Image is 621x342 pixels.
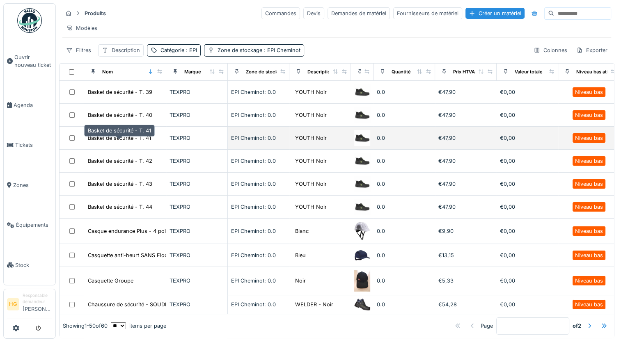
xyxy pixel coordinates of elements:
div: TEXPRO [170,180,224,188]
div: €13,15 [438,251,493,259]
div: 0.0 [377,111,432,119]
div: Niveau bas atteint ? [576,68,621,75]
div: TEXPRO [170,111,224,119]
img: Badge_color-CXgf-gQk.svg [17,8,42,33]
div: Devis [303,7,324,19]
div: €47,90 [438,180,493,188]
img: Basket de sécurité - T. 40 [354,107,370,123]
div: €0,00 [500,277,555,285]
div: Basket de sécurité - T. 43 [88,180,152,188]
span: EPI Cheminot: 0.0 [231,278,276,284]
div: Bleu [295,251,306,259]
div: Basket de sécurité - T. 42 [88,157,152,165]
div: Basket de sécurité - T. 40 [88,111,152,119]
span: Stock [15,261,52,269]
a: Zones [4,165,55,205]
div: Page [481,322,493,330]
div: 0.0 [377,134,432,142]
div: €47,90 [438,88,493,96]
div: €47,90 [438,134,493,142]
div: Basket de sécurité - T. 39 [88,88,152,96]
span: EPI Cheminot: 0.0 [231,301,276,308]
a: HG Responsable demandeur[PERSON_NAME] [7,292,52,318]
div: Casquette Groupe [88,277,133,285]
div: Description [307,68,333,75]
img: Basket de sécurité - T. 39 [354,84,370,100]
span: EPI Cheminot: 0.0 [231,204,276,210]
strong: Produits [81,9,109,17]
div: WELDER - Noir [295,301,333,308]
div: Exporter [573,44,611,56]
span: EPI Cheminot: 0.0 [231,252,276,258]
div: Noir [295,277,306,285]
div: Commandes [261,7,300,19]
li: [PERSON_NAME] [23,292,52,316]
img: Casquette anti-heurt SANS Flocage [354,247,370,263]
div: Demandes de matériel [328,7,390,19]
img: Casque endurance Plus - 4 points [354,222,370,240]
a: Tickets [4,125,55,165]
span: EPI Cheminot: 0.0 [231,112,276,118]
div: €47,90 [438,157,493,165]
div: TEXPRO [170,134,224,142]
div: Filtres [62,44,95,56]
div: €0,00 [500,157,555,165]
div: YOUTH Noir [295,203,327,211]
span: EPI Cheminot: 0.0 [231,228,276,234]
div: YOUTH Noir [295,111,327,119]
div: Nom [102,68,113,75]
div: Colonnes [530,44,571,56]
div: Basket de sécurité - T. 41 [84,125,155,137]
div: Description [112,46,140,54]
div: Marque [184,68,201,75]
div: €0,00 [500,88,555,96]
div: 0.0 [377,180,432,188]
div: Niveau bas [575,157,603,165]
div: 0.0 [377,227,432,235]
div: Niveau bas [575,277,603,285]
div: €0,00 [500,134,555,142]
div: YOUTH Noir [295,88,327,96]
div: €54,28 [438,301,493,308]
div: Responsable demandeur [23,292,52,305]
div: Niveau bas [575,227,603,235]
div: Niveau bas [575,180,603,188]
div: Modèles [62,22,101,34]
div: TEXPRO [170,251,224,259]
div: TEXPRO [170,277,224,285]
div: Créer un matériel [465,8,525,19]
div: items per page [111,322,166,330]
div: Fournisseurs de matériel [393,7,462,19]
img: Basket de sécurité - T. 43 [354,176,370,192]
div: €0,00 [500,251,555,259]
img: Casquette Groupe [354,270,370,292]
div: €0,00 [500,203,555,211]
span: Zones [13,181,52,189]
a: Ouvrir nouveau ticket [4,37,55,85]
a: Agenda [4,85,55,125]
li: HG [7,298,19,310]
div: YOUTH Noir [295,134,327,142]
span: EPI Cheminot: 0.0 [231,158,276,164]
div: Chaussure de sécurité - SOUDEUR - T. 42 [88,301,195,308]
div: TEXPRO [170,88,224,96]
span: Tickets [15,141,52,149]
div: Zone de stockage [218,46,300,54]
span: Ouvrir nouveau ticket [14,53,52,69]
div: 0.0 [377,203,432,211]
span: EPI Cheminot: 0.0 [231,181,276,187]
div: Basket de sécurité - T. 44 [88,203,152,211]
img: Basket de sécurité - T. 44 [354,199,370,215]
span: : EPI Cheminot [262,47,300,53]
div: Niveau bas [575,251,603,259]
strong: of 2 [573,322,581,330]
span: EPI Cheminot: 0.0 [231,135,276,141]
div: TEXPRO [170,203,224,211]
span: Équipements [16,221,52,229]
div: €0,00 [500,301,555,308]
div: Valeur totale [515,68,543,75]
div: YOUTH Noir [295,180,327,188]
div: 0.0 [377,157,432,165]
div: 0.0 [377,277,432,285]
div: Casque endurance Plus - 4 points [88,227,174,235]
